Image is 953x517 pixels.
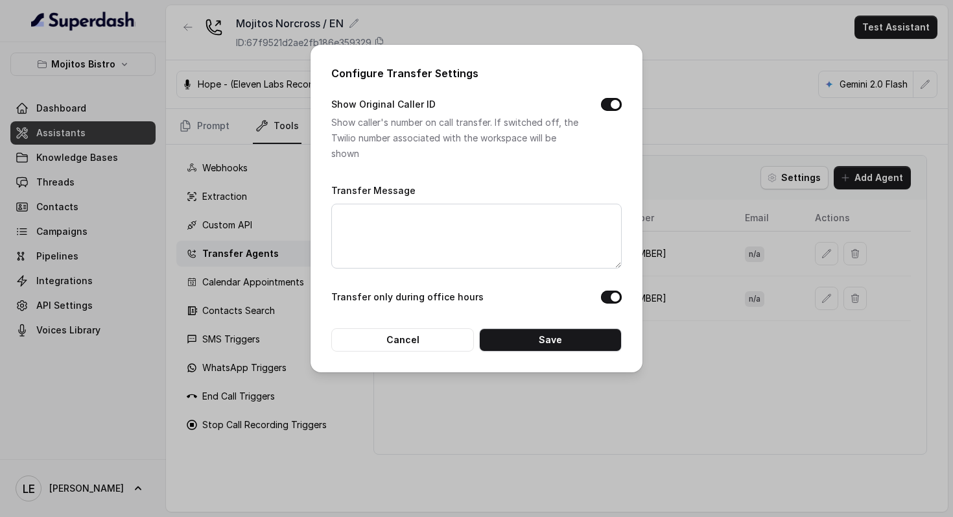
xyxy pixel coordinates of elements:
label: Transfer Message [331,185,416,196]
label: Transfer only during office hours [331,289,484,305]
label: Show Original Caller ID [331,97,436,112]
button: Cancel [331,328,474,352]
p: Show caller's number on call transfer. If switched off, the Twilio number associated with the wor... [331,115,580,162]
h2: Configure Transfer Settings [331,66,622,81]
button: Save [479,328,622,352]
